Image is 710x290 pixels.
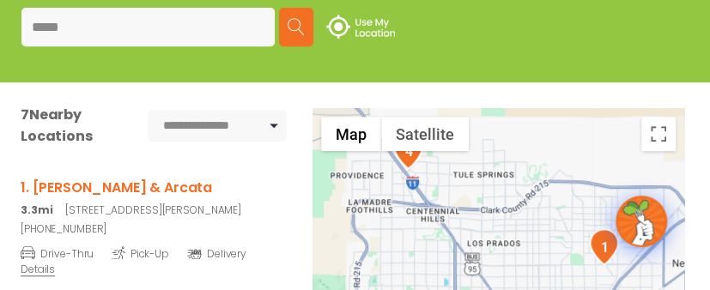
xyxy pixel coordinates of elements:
span: 7 [21,105,29,124]
h3: 1. [PERSON_NAME] & Arcata [21,177,287,198]
img: use-location.svg [326,15,395,39]
a: 1. [PERSON_NAME] & Arcata 3.3mi[STREET_ADDRESS][PERSON_NAME] [21,177,287,218]
div: 1 [589,228,619,265]
strong: 3.3mi [21,202,52,217]
button: Toggle fullscreen view [641,117,676,151]
a: Drive-Thru Pick-Up Delivery Details [21,240,287,277]
span: Delivery [187,246,246,262]
img: wpChatIcon [617,197,665,245]
a: [PHONE_NUMBER] [21,221,287,237]
span: Details [21,262,55,276]
img: search.svg [288,18,305,35]
span: Pick-Up [112,245,169,262]
span: Drive-Thru [21,245,94,262]
button: Show satellite imagery [381,117,469,151]
button: Show street map [321,117,381,151]
div: Nearby Locations [21,104,129,147]
p: [STREET_ADDRESS][PERSON_NAME] [21,202,287,218]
